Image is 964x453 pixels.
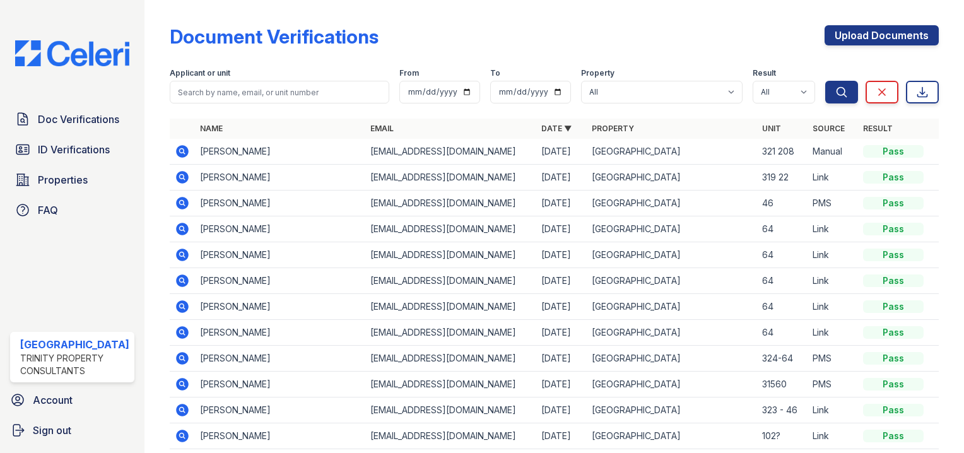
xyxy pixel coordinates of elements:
td: [EMAIL_ADDRESS][DOMAIN_NAME] [365,346,536,372]
td: 319 22 [757,165,808,191]
td: [DATE] [536,397,587,423]
a: Upload Documents [825,25,939,45]
label: From [399,68,419,78]
td: [GEOGRAPHIC_DATA] [587,165,757,191]
span: Sign out [33,423,71,438]
div: Pass [863,145,924,158]
td: [GEOGRAPHIC_DATA] [587,268,757,294]
div: [GEOGRAPHIC_DATA] [20,337,129,352]
div: Pass [863,378,924,391]
td: Link [808,165,858,191]
td: [DATE] [536,165,587,191]
td: [GEOGRAPHIC_DATA] [587,242,757,268]
td: Link [808,294,858,320]
td: 64 [757,294,808,320]
label: Applicant or unit [170,68,230,78]
a: Doc Verifications [10,107,134,132]
td: 321 208 [757,139,808,165]
div: Pass [863,352,924,365]
div: Pass [863,404,924,416]
td: [EMAIL_ADDRESS][DOMAIN_NAME] [365,165,536,191]
td: 31560 [757,372,808,397]
td: [EMAIL_ADDRESS][DOMAIN_NAME] [365,320,536,346]
td: [PERSON_NAME] [195,372,365,397]
td: 64 [757,320,808,346]
label: Property [581,68,614,78]
td: 64 [757,216,808,242]
td: [GEOGRAPHIC_DATA] [587,216,757,242]
label: To [490,68,500,78]
td: 102? [757,423,808,449]
td: [PERSON_NAME] [195,242,365,268]
td: [DATE] [536,320,587,346]
td: Link [808,397,858,423]
td: [PERSON_NAME] [195,216,365,242]
td: [DATE] [536,139,587,165]
a: Result [863,124,893,133]
div: Pass [863,197,924,209]
input: Search by name, email, or unit number [170,81,389,103]
span: ID Verifications [38,142,110,157]
td: Link [808,216,858,242]
td: [GEOGRAPHIC_DATA] [587,346,757,372]
td: [GEOGRAPHIC_DATA] [587,372,757,397]
td: [DATE] [536,216,587,242]
a: Email [370,124,394,133]
td: PMS [808,372,858,397]
span: Doc Verifications [38,112,119,127]
td: [PERSON_NAME] [195,346,365,372]
td: [DATE] [536,372,587,397]
td: [PERSON_NAME] [195,191,365,216]
td: Link [808,242,858,268]
a: Property [592,124,634,133]
td: PMS [808,191,858,216]
div: Pass [863,171,924,184]
div: Pass [863,326,924,339]
a: Source [813,124,845,133]
td: [GEOGRAPHIC_DATA] [587,191,757,216]
td: PMS [808,346,858,372]
div: Pass [863,430,924,442]
img: CE_Logo_Blue-a8612792a0a2168367f1c8372b55b34899dd931a85d93a1a3d3e32e68fde9ad4.png [5,40,139,66]
a: Date ▼ [541,124,572,133]
td: [PERSON_NAME] [195,397,365,423]
td: [GEOGRAPHIC_DATA] [587,139,757,165]
span: Account [33,392,73,408]
span: FAQ [38,203,58,218]
td: [DATE] [536,242,587,268]
td: [EMAIL_ADDRESS][DOMAIN_NAME] [365,242,536,268]
td: [EMAIL_ADDRESS][DOMAIN_NAME] [365,268,536,294]
td: Link [808,268,858,294]
td: [PERSON_NAME] [195,139,365,165]
div: Pass [863,249,924,261]
td: 64 [757,268,808,294]
div: Pass [863,274,924,287]
div: Pass [863,223,924,235]
label: Result [753,68,776,78]
a: Unit [762,124,781,133]
a: Sign out [5,418,139,443]
td: [EMAIL_ADDRESS][DOMAIN_NAME] [365,397,536,423]
td: 46 [757,191,808,216]
span: Properties [38,172,88,187]
td: [EMAIL_ADDRESS][DOMAIN_NAME] [365,191,536,216]
div: Trinity Property Consultants [20,352,129,377]
td: [PERSON_NAME] [195,268,365,294]
td: [PERSON_NAME] [195,423,365,449]
a: Properties [10,167,134,192]
td: [DATE] [536,423,587,449]
td: [EMAIL_ADDRESS][DOMAIN_NAME] [365,139,536,165]
td: 323 - 46 [757,397,808,423]
td: [GEOGRAPHIC_DATA] [587,320,757,346]
div: Pass [863,300,924,313]
a: FAQ [10,197,134,223]
td: Manual [808,139,858,165]
td: [EMAIL_ADDRESS][DOMAIN_NAME] [365,294,536,320]
td: [GEOGRAPHIC_DATA] [587,423,757,449]
td: [DATE] [536,346,587,372]
td: [DATE] [536,268,587,294]
a: Name [200,124,223,133]
td: 64 [757,242,808,268]
td: Link [808,320,858,346]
